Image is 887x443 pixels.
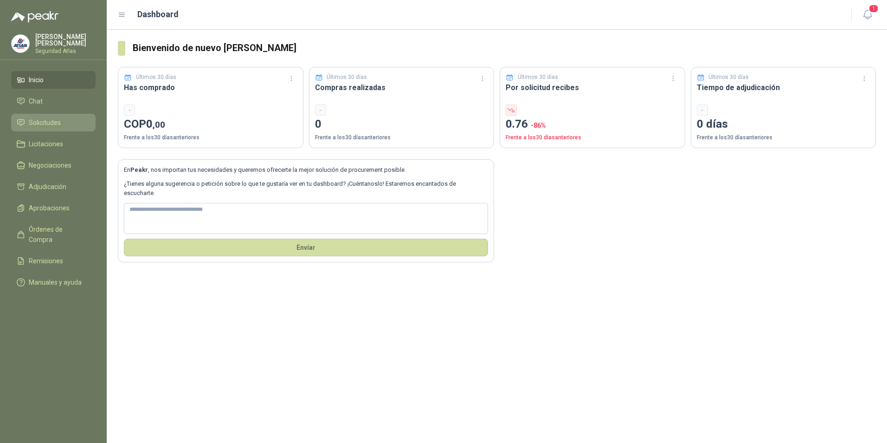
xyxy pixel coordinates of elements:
[136,73,176,82] p: Últimos 30 días
[11,221,96,248] a: Órdenes de Compra
[153,119,165,130] span: ,00
[12,35,29,52] img: Company Logo
[130,166,148,173] b: Peakr
[29,277,82,287] span: Manuales y ayuda
[11,199,96,217] a: Aprobaciones
[29,96,43,106] span: Chat
[11,274,96,291] a: Manuales y ayuda
[315,133,488,142] p: Frente a los 30 días anteriores
[124,82,297,93] h3: Has comprado
[29,182,66,192] span: Adjudicación
[11,11,58,22] img: Logo peakr
[146,117,165,130] span: 0
[11,178,96,195] a: Adjudicación
[697,116,870,133] p: 0 días
[11,114,96,131] a: Solicitudes
[518,73,558,82] p: Últimos 30 días
[29,160,71,170] span: Negociaciones
[506,82,679,93] h3: Por solicitud recibes
[697,133,870,142] p: Frente a los 30 días anteriores
[29,117,61,128] span: Solicitudes
[315,104,326,116] div: -
[506,133,679,142] p: Frente a los 30 días anteriores
[124,239,488,256] button: Envíar
[29,203,70,213] span: Aprobaciones
[29,139,63,149] span: Licitaciones
[133,41,876,55] h3: Bienvenido de nuevo [PERSON_NAME]
[868,4,879,13] span: 1
[137,8,179,21] h1: Dashboard
[35,33,96,46] p: [PERSON_NAME] [PERSON_NAME]
[124,133,297,142] p: Frente a los 30 días anteriores
[29,256,63,266] span: Remisiones
[124,165,488,175] p: En , nos importan tus necesidades y queremos ofrecerte la mejor solución de procurement posible.
[708,73,749,82] p: Últimos 30 días
[124,116,297,133] p: COP
[11,71,96,89] a: Inicio
[327,73,367,82] p: Últimos 30 días
[35,48,96,54] p: Seguridad Atlas
[29,75,44,85] span: Inicio
[531,122,546,129] span: -86 %
[29,224,87,245] span: Órdenes de Compra
[315,82,488,93] h3: Compras realizadas
[11,135,96,153] a: Licitaciones
[315,116,488,133] p: 0
[697,82,870,93] h3: Tiempo de adjudicación
[11,156,96,174] a: Negociaciones
[859,7,876,23] button: 1
[697,104,708,116] div: -
[124,179,488,198] p: ¿Tienes alguna sugerencia o petición sobre lo que te gustaría ver en tu dashboard? ¡Cuéntanoslo! ...
[124,104,135,116] div: -
[11,252,96,270] a: Remisiones
[11,92,96,110] a: Chat
[506,116,679,133] p: 0.76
